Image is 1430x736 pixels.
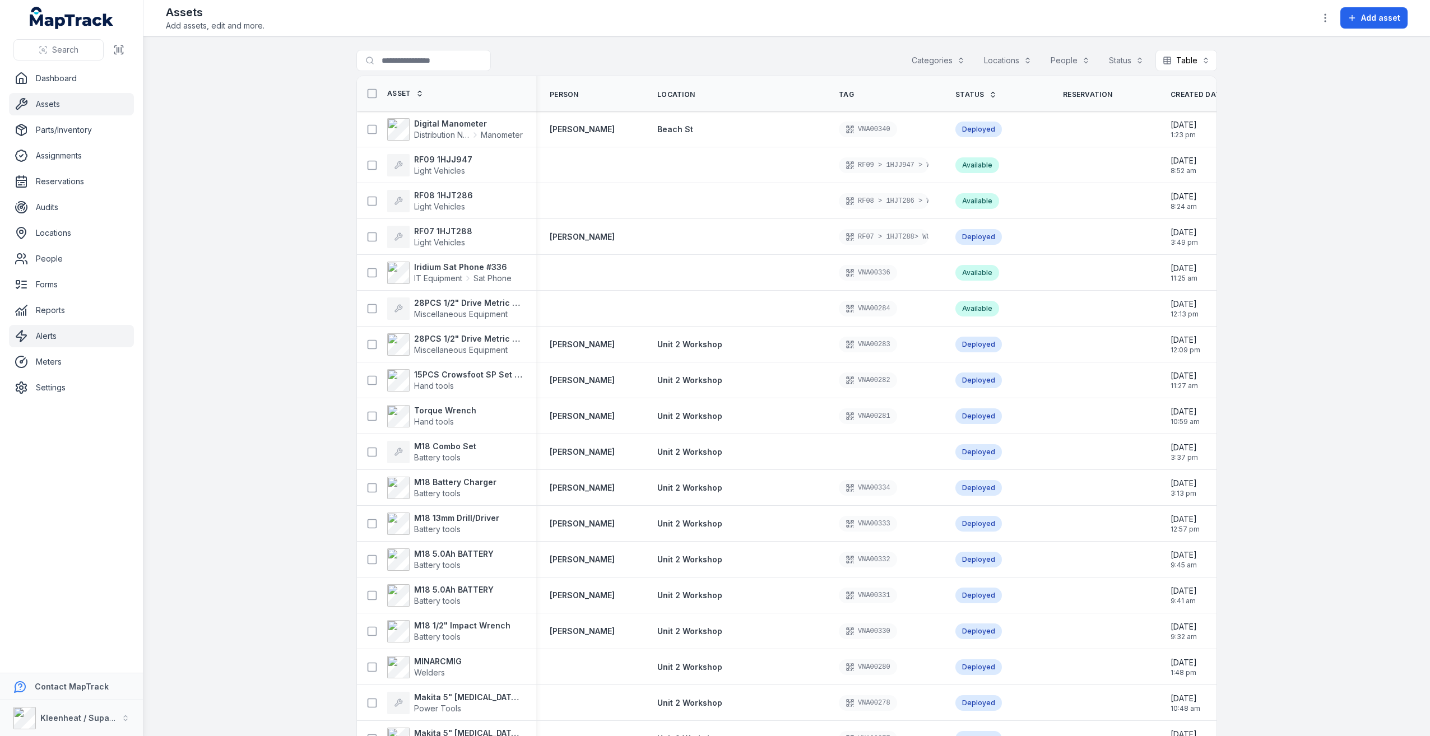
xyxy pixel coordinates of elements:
a: [PERSON_NAME] [550,554,615,565]
a: M18 Battery ChargerBattery tools [387,477,496,499]
a: Unit 2 Workshop [657,411,722,422]
strong: 28PCS 1/2" Drive Metric Standard and Deep Impact Socket Set [414,333,523,344]
span: Add asset [1361,12,1400,24]
time: 17/09/2025, 12:57:10 pm [1171,514,1200,534]
span: Light Vehicles [414,237,465,247]
strong: M18 Battery Charger [414,477,496,488]
span: Location [657,90,695,99]
strong: Makita 5" [MEDICAL_DATA] #278 [414,692,523,703]
span: [DATE] [1171,549,1197,561]
span: Manometer [481,129,523,141]
span: 10:48 am [1171,704,1200,713]
span: Distribution Networks Equipment [414,129,470,141]
a: Settings [9,376,134,399]
div: Deployed [955,480,1002,496]
span: [DATE] [1171,478,1197,489]
strong: Torque Wrench [414,405,476,416]
strong: Kleenheat / Supagas [40,713,124,723]
span: Asset [387,89,411,98]
strong: [PERSON_NAME] [550,482,615,493]
time: 23/09/2025, 8:52:42 am [1171,155,1197,175]
span: [DATE] [1171,191,1197,202]
a: Unit 2 Workshop [657,626,722,637]
a: Makita 5" [MEDICAL_DATA] #278Power Tools [387,692,523,714]
time: 24/09/2025, 1:23:38 pm [1171,119,1197,139]
span: IT Equipment [414,273,462,284]
strong: M18 5.0Ah BATTERY [414,584,494,595]
div: VNA00282 [839,372,897,388]
a: Parts/Inventory [9,119,134,141]
strong: 28PCS 1/2" Drive Metric Standard and Deep Impact Socket Set [414,297,523,309]
strong: 15PCS Crowsfoot SP Set Metric [414,369,523,380]
div: VNA00331 [839,588,897,603]
span: 3:37 pm [1171,453,1198,462]
a: Created Date [1171,90,1237,99]
span: Unit 2 Workshop [657,590,722,600]
span: 3:49 pm [1171,238,1198,247]
span: [DATE] [1171,227,1198,238]
span: Hand tools [414,417,454,426]
a: Alerts [9,325,134,347]
span: Light Vehicles [414,202,465,211]
time: 19/09/2025, 12:13:24 pm [1171,299,1199,319]
a: M18 1/2" Impact WrenchBattery tools [387,620,510,642]
span: Power Tools [414,704,461,713]
span: 12:57 pm [1171,525,1200,534]
a: Unit 2 Workshop [657,590,722,601]
span: 9:45 am [1171,561,1197,570]
a: Unit 2 Workshop [657,446,722,458]
a: Iridium Sat Phone #336IT EquipmentSat Phone [387,262,512,284]
a: Forms [9,273,134,296]
div: Deployed [955,372,1002,388]
span: Tag [839,90,854,99]
div: Deployed [955,659,1002,675]
strong: RF08 1HJT286 [414,190,473,201]
strong: M18 13mm Drill/Driver [414,513,499,524]
span: 10:59 am [1171,417,1200,426]
span: [DATE] [1171,155,1197,166]
strong: [PERSON_NAME] [550,590,615,601]
a: Locations [9,222,134,244]
span: 1:48 pm [1171,668,1197,677]
div: RF07 > 1HJT288> WORKSHOP LIGHT VEHICLE [839,229,928,245]
time: 17/09/2025, 9:32:52 am [1171,621,1197,641]
div: VNA00283 [839,337,897,352]
span: Unit 2 Workshop [657,555,722,564]
span: Unit 2 Workshop [657,698,722,707]
span: 9:41 am [1171,597,1197,605]
time: 22/09/2025, 11:25:16 am [1171,263,1197,283]
time: 19/09/2025, 10:59:46 am [1171,406,1200,426]
div: Deployed [955,337,1002,352]
a: Torque WrenchHand tools [387,405,476,427]
a: [PERSON_NAME] [550,446,615,458]
div: RF09 > 1HJJ947 > WORKSHOP LIGHT VEHICLE [839,157,928,173]
button: Search [13,39,104,60]
a: Asset [387,89,424,98]
a: RF09 1HJJ947Light Vehicles [387,154,472,176]
a: Reservations [9,170,134,193]
div: RF08 > 1HJT286 > WORKSHOP LIGHT VEHICLE [839,193,928,209]
div: VNA00280 [839,659,897,675]
span: Hand tools [414,381,454,390]
span: Battery tools [414,453,461,462]
a: [PERSON_NAME] [550,339,615,350]
div: Deployed [955,122,1002,137]
a: [PERSON_NAME] [550,124,615,135]
a: M18 Combo SetBattery tools [387,441,476,463]
button: Table [1155,50,1217,71]
a: Unit 2 Workshop [657,518,722,529]
strong: M18 5.0Ah BATTERY [414,548,494,560]
span: Miscellaneous Equipment [414,309,508,319]
span: 8:52 am [1171,166,1197,175]
span: Unit 2 Workshop [657,626,722,636]
strong: MINARCMIG [414,656,462,667]
strong: Iridium Sat Phone #336 [414,262,512,273]
span: Unit 2 Workshop [657,662,722,672]
span: [DATE] [1171,442,1198,453]
span: [DATE] [1171,119,1197,131]
a: [PERSON_NAME] [550,518,615,529]
span: 9:32 am [1171,632,1197,641]
a: Reports [9,299,134,322]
